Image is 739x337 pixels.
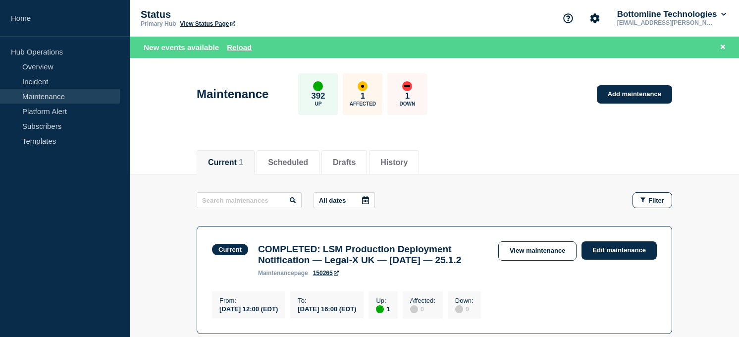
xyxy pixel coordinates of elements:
p: All dates [319,197,346,204]
p: Primary Hub [141,20,176,27]
h3: COMPLETED: LSM Production Deployment Notification — Legal-X UK — [DATE] — 25.1.2 [258,244,488,266]
div: disabled [455,305,463,313]
p: Affected : [410,297,435,304]
button: Current 1 [208,158,243,167]
button: Filter [633,192,672,208]
span: Filter [648,197,664,204]
h1: Maintenance [197,87,268,101]
p: Up [315,101,321,107]
button: History [380,158,408,167]
div: Current [218,246,242,253]
div: 0 [455,304,474,313]
p: Status [141,9,339,20]
input: Search maintenances [197,192,302,208]
a: View maintenance [498,241,577,261]
p: [EMAIL_ADDRESS][PERSON_NAME][DOMAIN_NAME] [615,19,718,26]
p: From : [219,297,278,304]
button: Drafts [333,158,356,167]
div: down [402,81,412,91]
p: page [258,270,308,277]
div: disabled [410,305,418,313]
p: Affected [350,101,376,107]
p: 392 [311,91,325,101]
button: Account settings [584,8,605,29]
div: up [376,305,384,313]
p: Up : [376,297,390,304]
button: All dates [314,192,375,208]
span: 1 [239,158,243,167]
div: 0 [410,304,435,313]
a: 150265 [313,270,339,277]
p: To : [298,297,356,304]
button: Reload [227,43,252,52]
button: Support [558,8,579,29]
a: Edit maintenance [581,241,657,260]
div: [DATE] 16:00 (EDT) [298,304,356,313]
a: Add maintenance [597,85,672,104]
span: New events available [144,43,219,52]
a: View Status Page [180,20,235,27]
button: Bottomline Technologies [615,9,728,19]
div: [DATE] 12:00 (EDT) [219,304,278,313]
p: Down [400,101,416,107]
div: 1 [376,304,390,313]
p: Down : [455,297,474,304]
p: 1 [405,91,410,101]
div: affected [358,81,368,91]
p: 1 [361,91,365,101]
button: Scheduled [268,158,308,167]
div: up [313,81,323,91]
span: maintenance [258,270,294,277]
